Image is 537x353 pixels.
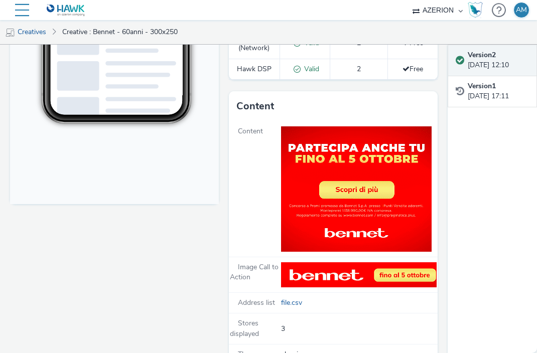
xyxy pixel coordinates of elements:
div: 3 [281,318,437,339]
span: Desktop [139,223,161,229]
span: 2 [357,38,361,48]
span: 15:36 [51,39,62,44]
li: QR Code [125,232,196,244]
span: Content [238,126,263,136]
span: Valid [301,64,319,74]
span: Free [402,64,423,74]
a: Creative : Bennet - 60anni - 300x250 [57,20,183,44]
img: mobile [5,28,15,38]
div: AM [516,3,527,18]
span: Stores displayed [230,318,259,338]
span: Valid [301,38,319,48]
strong: Version 2 [468,50,496,60]
div: [DATE] 17:11 [468,81,529,102]
div: [DATE] 12:10 [468,50,529,71]
img: undefined Logo [47,4,85,17]
strong: Version 1 [468,81,496,91]
span: 2 [357,64,361,74]
span: Image Call to Action [230,262,279,282]
span: Free [402,38,423,48]
td: Hawk DSP [229,59,280,80]
img: Hawk Academy [468,2,483,18]
span: Address list [238,298,275,307]
span: Smartphone [139,211,171,217]
span: QR Code [139,235,163,241]
li: Smartphone [125,208,196,220]
a: Hawk Academy [468,2,487,18]
a: file.csv [281,298,306,308]
img: https://tabmo-cdn.s3.eu-west-1.amazonaws.com/hawk.tabmo.io/organizations/974f22a8-96bf-4ab0-903c-... [281,126,432,252]
li: Desktop [125,220,196,232]
img: https://tabmo-cdn.s3.eu-west-1.amazonaws.com/hawk.tabmo.io/organizations/974f22a8-96bf-4ab0-903c-... [281,262,442,287]
h3: Content [236,99,274,114]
